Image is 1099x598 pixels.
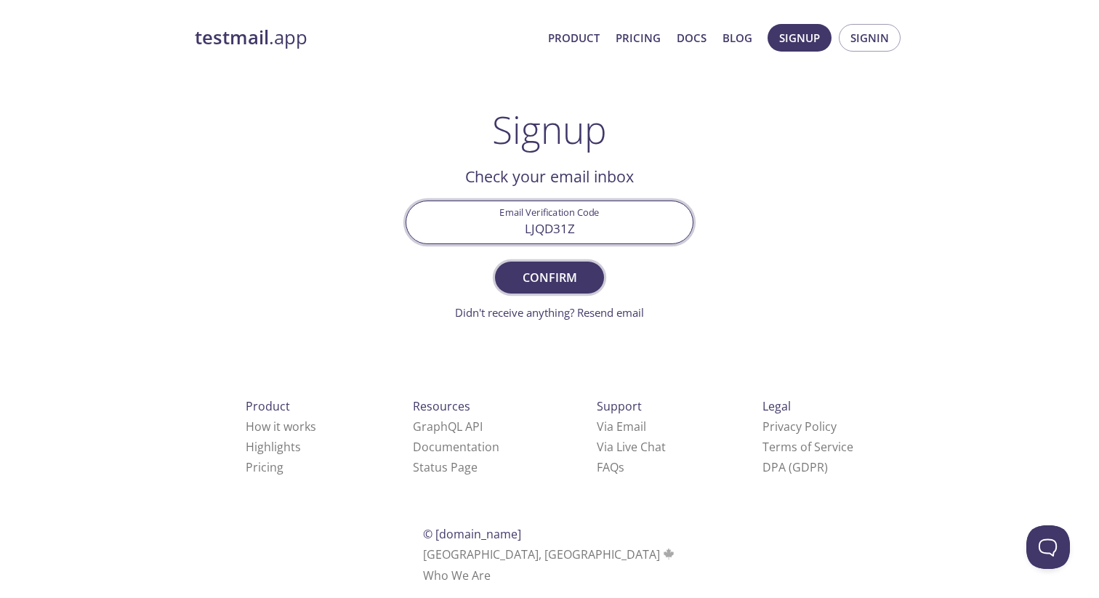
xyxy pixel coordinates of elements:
[850,28,889,47] span: Signin
[597,439,666,455] a: Via Live Chat
[195,25,269,50] strong: testmail
[423,546,677,562] span: [GEOGRAPHIC_DATA], [GEOGRAPHIC_DATA]
[839,24,901,52] button: Signin
[195,25,536,50] a: testmail.app
[495,262,604,294] button: Confirm
[413,398,470,414] span: Resources
[779,28,820,47] span: Signup
[413,419,483,435] a: GraphQL API
[511,267,588,288] span: Confirm
[406,164,693,189] h2: Check your email inbox
[762,398,791,414] span: Legal
[768,24,832,52] button: Signup
[677,28,706,47] a: Docs
[246,398,290,414] span: Product
[597,398,642,414] span: Support
[762,419,837,435] a: Privacy Policy
[246,459,283,475] a: Pricing
[597,419,646,435] a: Via Email
[548,28,600,47] a: Product
[246,439,301,455] a: Highlights
[492,108,607,151] h1: Signup
[413,439,499,455] a: Documentation
[722,28,752,47] a: Blog
[423,526,521,542] span: © [DOMAIN_NAME]
[616,28,661,47] a: Pricing
[455,305,644,320] a: Didn't receive anything? Resend email
[597,459,624,475] a: FAQ
[413,459,478,475] a: Status Page
[762,439,853,455] a: Terms of Service
[619,459,624,475] span: s
[1026,525,1070,569] iframe: Help Scout Beacon - Open
[762,459,828,475] a: DPA (GDPR)
[246,419,316,435] a: How it works
[423,567,491,583] a: Who We Are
